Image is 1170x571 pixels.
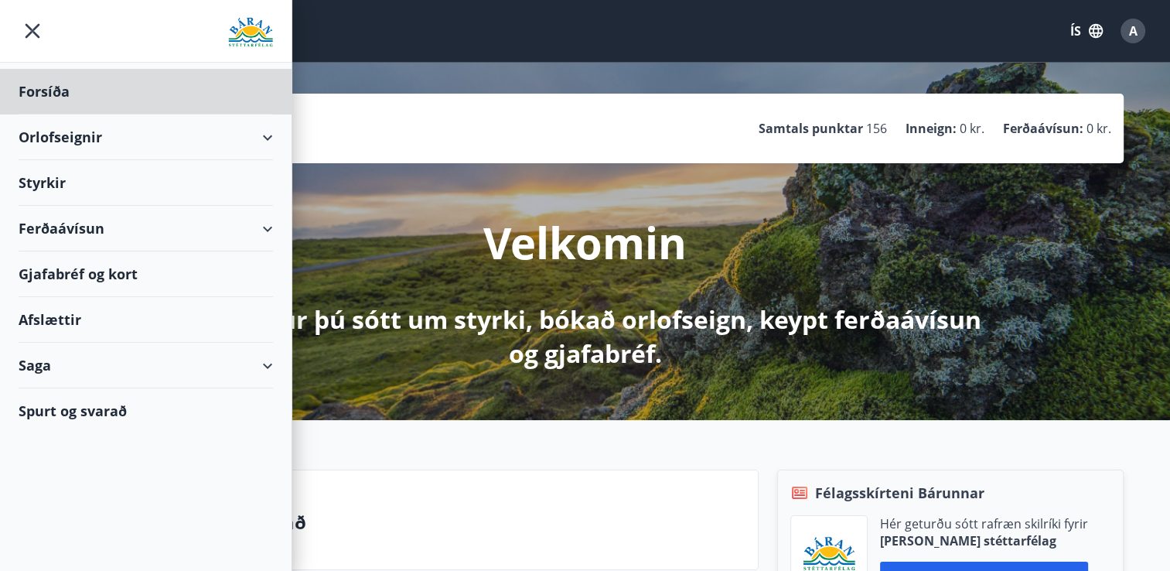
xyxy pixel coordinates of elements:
[19,115,273,160] div: Orlofseignir
[228,17,273,48] img: union_logo
[177,303,994,371] p: Hér getur þú sótt um styrki, bókað orlofseign, keypt ferðaávísun og gjafabréf.
[19,251,273,297] div: Gjafabréf og kort
[1129,22,1138,39] span: A
[19,69,273,115] div: Forsíða
[1086,120,1111,137] span: 0 kr.
[1003,120,1083,137] p: Ferðaávísun :
[483,213,687,272] p: Velkomin
[19,297,273,343] div: Afslættir
[19,17,46,45] button: menu
[19,160,273,206] div: Styrkir
[1062,17,1111,45] button: ÍS
[906,120,957,137] p: Inneign :
[880,515,1088,532] p: Hér geturðu sótt rafræn skilríki fyrir
[866,120,887,137] span: 156
[759,120,863,137] p: Samtals punktar
[1114,12,1151,50] button: A
[815,483,984,503] span: Félagsskírteni Bárunnar
[19,206,273,251] div: Ferðaávísun
[880,532,1088,549] p: [PERSON_NAME] stéttarfélag
[19,388,273,433] div: Spurt og svarað
[19,343,273,388] div: Saga
[161,509,745,535] p: Spurt og svarað
[960,120,984,137] span: 0 kr.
